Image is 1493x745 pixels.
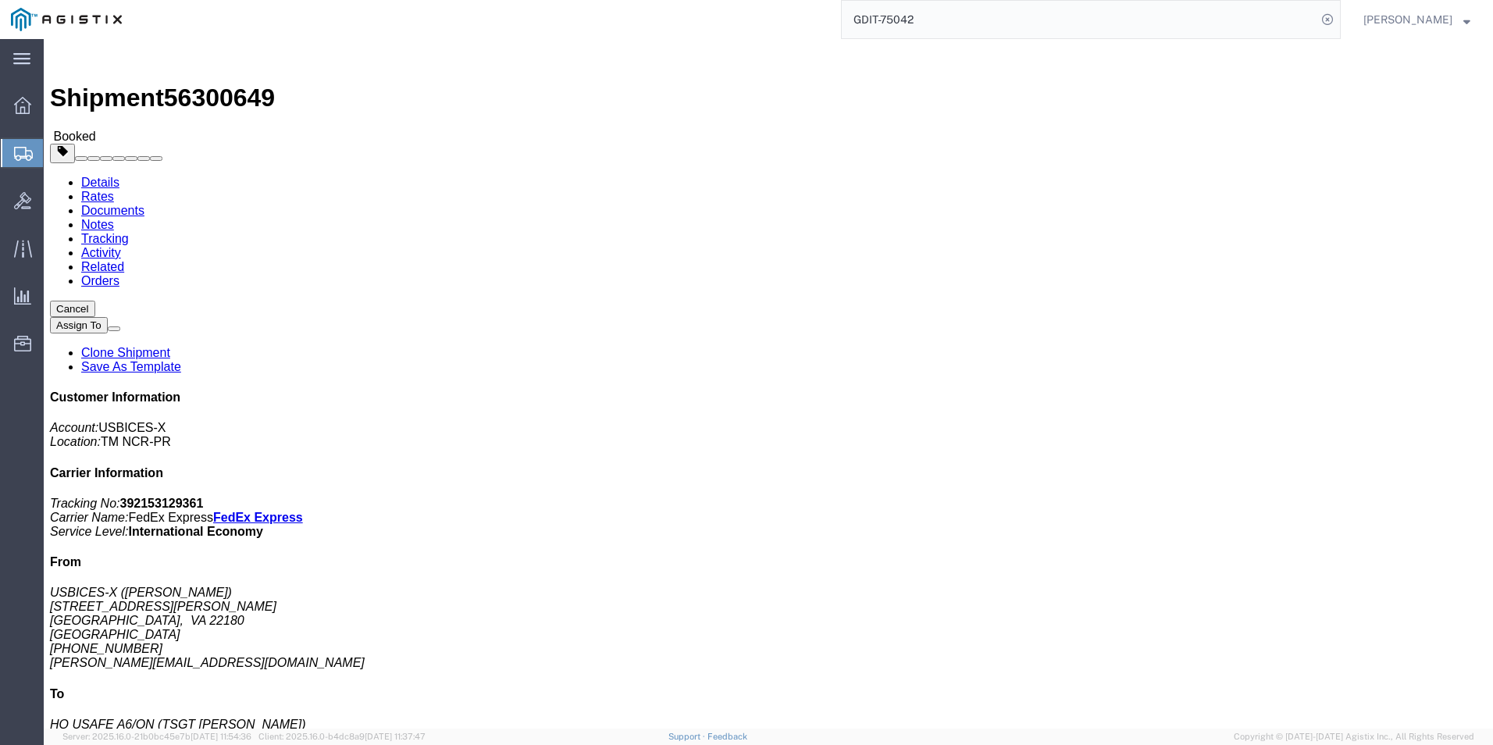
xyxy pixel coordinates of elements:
[1363,11,1452,28] span: Mitchell Mattocks
[11,8,122,31] img: logo
[1234,730,1474,743] span: Copyright © [DATE]-[DATE] Agistix Inc., All Rights Reserved
[44,39,1493,729] iframe: FS Legacy Container
[707,732,747,741] a: Feedback
[62,732,251,741] span: Server: 2025.16.0-21b0bc45e7b
[842,1,1317,38] input: Search for shipment number, reference number
[365,732,426,741] span: [DATE] 11:37:47
[668,732,707,741] a: Support
[1363,10,1471,29] button: [PERSON_NAME]
[258,732,426,741] span: Client: 2025.16.0-b4dc8a9
[191,732,251,741] span: [DATE] 11:54:36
